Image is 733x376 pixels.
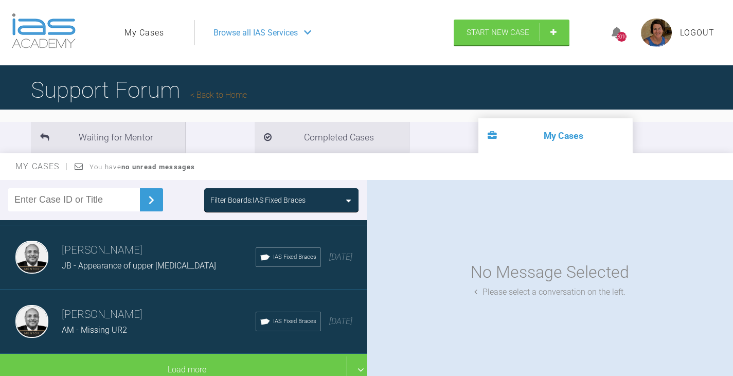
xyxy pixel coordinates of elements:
a: My Cases [124,26,164,40]
h3: [PERSON_NAME] [62,306,256,324]
div: 3010 [617,32,627,42]
img: profile.png [641,19,672,47]
img: Utpalendu Bose [15,241,48,274]
strong: no unread messages [121,163,195,171]
li: Waiting for Mentor [31,122,185,153]
img: chevronRight.28bd32b0.svg [143,192,159,208]
div: Please select a conversation on the left. [474,285,625,299]
a: Logout [680,26,714,40]
a: Back to Home [190,90,247,100]
span: My Cases [15,162,68,171]
span: [DATE] [329,316,352,326]
img: logo-light.3e3ef733.png [12,13,76,48]
span: IAS Fixed Braces [273,253,316,262]
div: No Message Selected [471,259,629,285]
div: Filter Boards: IAS Fixed Braces [210,194,306,206]
h1: Support Forum [31,72,247,108]
input: Enter Case ID or Title [8,188,140,211]
span: JB - Appearance of upper [MEDICAL_DATA] [62,261,216,271]
img: Utpalendu Bose [15,305,48,338]
li: My Cases [478,118,633,153]
li: Completed Cases [255,122,409,153]
span: AM - Missing UR2 [62,325,127,335]
span: IAS Fixed Braces [273,317,316,326]
a: Start New Case [454,20,569,45]
span: [DATE] [329,252,352,262]
span: Start New Case [467,28,529,37]
h3: [PERSON_NAME] [62,242,256,259]
span: Browse all IAS Services [213,26,298,40]
span: You have [90,163,195,171]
